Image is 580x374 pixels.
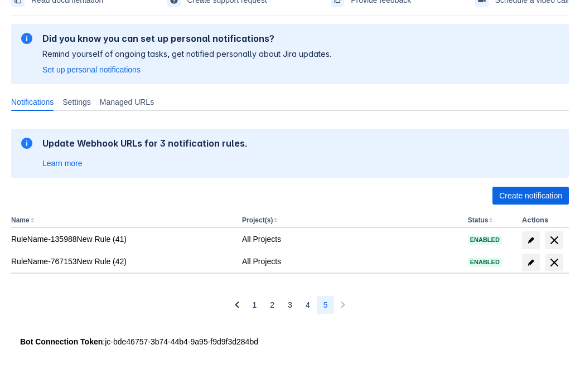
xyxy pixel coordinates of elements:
div: All Projects [242,256,459,267]
span: Enabled [468,237,502,243]
span: Create notification [499,187,562,205]
button: Status [468,216,489,224]
p: Remind yourself of ongoing tasks, get notified personally about Jira updates. [42,48,331,60]
button: Page 5 [317,296,335,314]
div: All Projects [242,234,459,245]
span: delete [548,256,561,269]
h2: Did you know you can set up personal notifications? [42,33,331,44]
th: Actions [518,213,569,228]
span: information [20,32,33,45]
span: Managed URLs [100,96,154,108]
span: information [20,137,33,150]
a: Learn more [42,158,83,169]
button: Next [334,296,352,314]
span: 4 [306,296,310,314]
span: Settings [62,96,91,108]
button: Name [11,216,30,224]
button: Page 4 [299,296,317,314]
button: Page 3 [281,296,299,314]
h2: Update Webhook URLs for 3 notification rules. [42,138,248,149]
span: Notifications [11,96,54,108]
span: edit [526,236,535,245]
div: RuleName-767153New Rule (42) [11,256,233,267]
span: 3 [288,296,292,314]
button: Page 2 [263,296,281,314]
span: 1 [253,296,257,314]
div: RuleName-135988New Rule (41) [11,234,233,245]
button: Create notification [492,187,569,205]
a: Set up personal notifications [42,64,141,75]
span: Enabled [468,259,502,265]
span: delete [548,234,561,247]
div: : jc-bde46757-3b74-44b4-9a95-f9d9f3d284bd [20,336,560,347]
button: Project(s) [242,216,273,224]
span: edit [526,258,535,267]
strong: Bot Connection Token [20,337,103,346]
span: 2 [270,296,274,314]
button: Page 1 [246,296,264,314]
span: 5 [323,296,328,314]
button: Previous [228,296,246,314]
nav: Pagination [228,296,352,314]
